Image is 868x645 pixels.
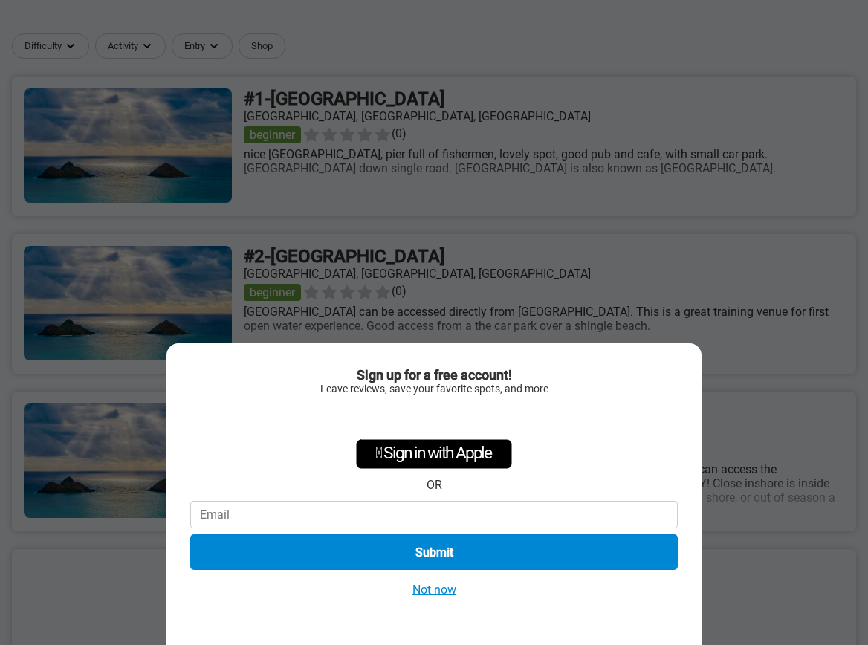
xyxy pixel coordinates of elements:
[356,439,512,469] div: Sign in with Apple
[408,582,461,597] button: Not now
[190,367,678,383] div: Sign up for a free account!
[359,402,510,435] iframe: Sign in with Google Button
[190,501,678,528] input: Email
[190,383,678,395] div: Leave reviews, save your favorite spots, and more
[190,534,678,570] button: Submit
[427,478,442,492] div: OR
